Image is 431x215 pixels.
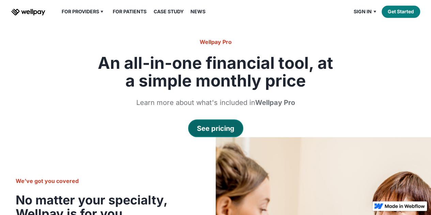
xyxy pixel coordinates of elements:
[385,204,425,208] img: Made in Webflow
[255,98,295,106] strong: Wellpay Pro
[354,7,372,16] div: Sign in
[93,54,338,89] h2: An all-in-one financial tool, at a simple monthly price
[58,7,109,16] div: For Providers
[382,5,420,18] a: Get Started
[11,7,45,16] a: home
[16,176,200,185] h6: We’ve got you covered
[128,97,303,107] div: Learn more about what's included in
[109,7,151,16] a: For Patients
[93,37,338,46] h6: Wellpay Pro
[186,7,210,16] a: News
[62,7,99,16] div: For Providers
[188,119,243,137] a: See pricing
[150,7,188,16] a: Case Study
[197,123,234,133] div: See pricing
[350,7,382,16] div: Sign in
